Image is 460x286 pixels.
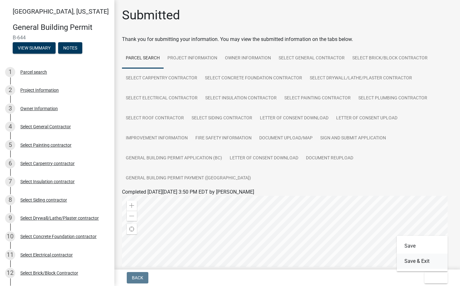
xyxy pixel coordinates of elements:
div: Select Siding contractor [20,198,67,202]
button: Save [397,238,448,254]
button: Back [127,272,148,283]
div: Zoom in [127,201,137,211]
button: View Summary [13,42,56,54]
div: Zoom out [127,211,137,221]
wm-modal-confirm: Notes [58,46,82,51]
span: [GEOGRAPHIC_DATA], [US_STATE] [13,8,109,15]
div: 5 [5,140,15,150]
a: Document Reupload [302,148,357,169]
a: Select Siding contractor [188,108,256,129]
a: Letter of Consent Upload [332,108,401,129]
span: B-644 [13,35,102,41]
div: 3 [5,103,15,114]
div: 6 [5,158,15,169]
a: Fire Safety Information [192,128,255,149]
a: Select Drywall/Lathe/Plaster contractor [306,68,416,89]
div: 4 [5,122,15,132]
div: Parcel search [20,70,47,74]
div: Exit [397,236,448,271]
span: Completed [DATE][DATE] 3:50 PM EDT by [PERSON_NAME] [122,189,254,195]
button: Save & Exit [397,254,448,269]
a: Select Brick/Block Contractor [348,48,431,69]
a: General Building Permit Application (BC) [122,148,226,169]
div: Project Information [20,88,59,92]
div: Select Drywall/Lathe/Plaster contractor [20,216,99,220]
a: Letter of Consent Download [226,148,302,169]
a: Document Upload/Map [255,128,316,149]
h4: General Building Permit [13,23,109,32]
div: Thank you for submitting your information. You may view the submitted information on the tabs below. [122,36,452,43]
a: Select Concrete Foundation contractor [201,68,306,89]
div: Select Electrical contractor [20,253,73,257]
div: 10 [5,231,15,242]
div: Select Painting contractor [20,143,71,147]
a: Select Plumbing contractor [355,88,431,109]
div: Find my location [127,224,137,234]
div: Select Concrete Foundation contractor [20,234,97,239]
div: Select Carpentry contractor [20,161,75,166]
div: Select General Contractor [20,124,71,129]
a: Select Carpentry contractor [122,68,201,89]
div: 2 [5,85,15,95]
div: 1 [5,67,15,77]
div: Owner Information [20,106,58,111]
h1: Submitted [122,8,180,23]
span: Back [132,275,143,280]
div: 8 [5,195,15,205]
a: Project Information [164,48,221,69]
a: Select Painting contractor [281,88,355,109]
div: 7 [5,176,15,187]
a: Improvement Information [122,128,192,149]
button: Exit [424,272,448,283]
a: Parcel search [122,48,164,69]
a: Select Electrical contractor [122,88,201,109]
div: Select Insulation contractor [20,179,75,184]
div: 12 [5,268,15,278]
wm-modal-confirm: Summary [13,46,56,51]
div: Select Brick/Block Contractor [20,271,78,275]
a: Sign and Submit Application [316,128,390,149]
span: Exit [430,275,439,280]
a: Owner Information [221,48,275,69]
a: Select Roof contractor [122,108,188,129]
a: General Building Permit Payment ([GEOGRAPHIC_DATA]) [122,168,255,189]
a: Select Insulation contractor [201,88,281,109]
div: 9 [5,213,15,223]
button: Notes [58,42,82,54]
a: Select General Contractor [275,48,348,69]
a: Letter of Consent Download [256,108,332,129]
div: 11 [5,250,15,260]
